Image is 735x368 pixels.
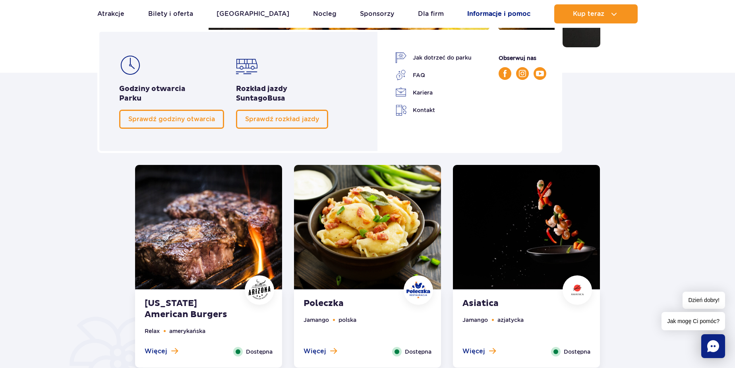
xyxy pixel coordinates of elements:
img: Arizona American Burgers [248,278,271,302]
span: Sprawdź godziny otwarcia [128,115,215,123]
span: Więcej [145,347,167,356]
span: Więcej [304,347,326,356]
span: Suntago [236,94,267,103]
strong: [US_STATE] American Burgers [145,298,241,320]
img: Asiatica [565,281,589,299]
a: FAQ [395,70,472,81]
li: Jamango [462,316,488,324]
span: Dostępna [405,347,431,356]
span: Więcej [462,347,485,356]
a: Kontakt [395,105,472,116]
img: Poleczka [294,165,441,289]
img: Poleczka [406,278,430,302]
a: Bilety i oferta [148,4,193,23]
a: Informacje i pomoc [467,4,530,23]
a: Kariera [395,87,472,98]
a: Dla firm [418,4,444,23]
li: polska [338,316,356,324]
h2: Godziny otwarcia Parku [119,84,224,103]
img: Instagram [519,70,526,77]
a: Nocleg [313,4,337,23]
li: azjatycka [497,316,524,324]
a: Atrakcje [97,4,124,23]
img: Asiatica [453,165,600,289]
img: Facebook [503,70,507,77]
a: Sprawdź godziny otwarcia [119,110,224,129]
h2: Rozkład jazdy Busa [236,84,328,103]
span: Dzień dobry! [683,292,725,309]
span: Dostępna [246,347,273,356]
img: YouTube [536,71,544,76]
a: Sprawdź rozkład jazdy [236,110,328,129]
span: Sprawdź rozkład jazdy [245,115,319,123]
img: Arizona American Burgers [135,165,282,289]
div: Chat [701,334,725,358]
span: Dostępna [564,347,590,356]
button: Więcej [462,347,496,356]
strong: Poleczka [304,298,400,309]
button: Kup teraz [554,4,638,23]
strong: Asiatica [462,298,559,309]
button: Więcej [304,347,337,356]
a: Sponsorzy [360,4,394,23]
a: [GEOGRAPHIC_DATA] [217,4,289,23]
span: Kup teraz [573,10,604,17]
p: Obserwuj nas [499,54,546,62]
li: Jamango [304,316,329,324]
span: Jak mogę Ci pomóc? [661,312,725,330]
li: Relax [145,327,160,335]
li: amerykańska [169,327,205,335]
button: Więcej [145,347,178,356]
a: Jak dotrzeć do parku [395,52,472,63]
